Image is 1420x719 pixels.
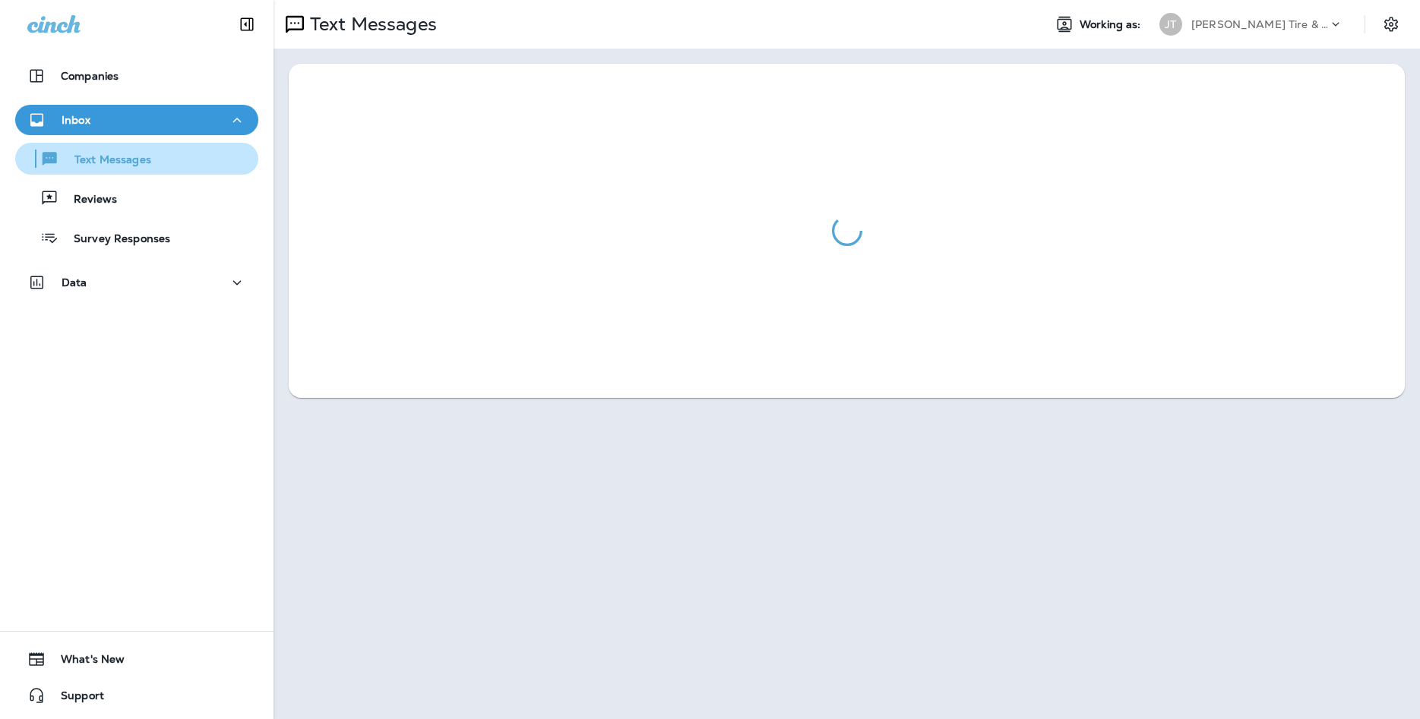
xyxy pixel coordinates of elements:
[304,13,437,36] p: Text Messages
[46,653,125,671] span: What's New
[1159,13,1182,36] div: JT
[1377,11,1405,38] button: Settings
[15,267,258,298] button: Data
[226,9,268,39] button: Collapse Sidebar
[62,276,87,289] p: Data
[59,232,170,247] p: Survey Responses
[62,114,90,126] p: Inbox
[15,143,258,175] button: Text Messages
[15,222,258,254] button: Survey Responses
[1191,18,1328,30] p: [PERSON_NAME] Tire & Auto
[1080,18,1144,31] span: Working as:
[15,680,258,711] button: Support
[46,689,104,708] span: Support
[15,105,258,135] button: Inbox
[15,61,258,91] button: Companies
[59,193,117,207] p: Reviews
[59,153,151,168] p: Text Messages
[15,644,258,674] button: What's New
[61,70,119,82] p: Companies
[15,182,258,214] button: Reviews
